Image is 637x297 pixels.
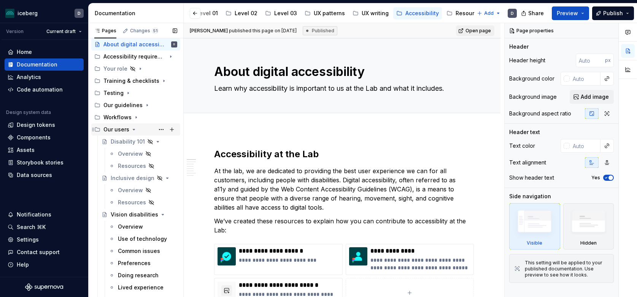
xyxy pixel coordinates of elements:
div: Accessibility [405,9,439,17]
div: Hidden [580,240,597,246]
div: Our users [103,126,129,133]
button: Search ⌘K [5,221,84,233]
a: Resources [106,196,180,209]
div: Published [303,26,337,35]
div: About digital accessibility [103,41,166,48]
a: Settings [5,234,84,246]
div: D [511,10,514,16]
div: This setting will be applied to your published documentation. Use preview to see how it looks. [525,260,609,278]
div: Our guidelines [91,99,180,111]
div: Training & checklists [103,77,159,85]
button: icebergD [2,5,87,21]
span: Publish [603,9,623,17]
a: Disability 101 [98,136,180,148]
div: Workflows [91,111,180,123]
button: Share [517,6,549,20]
button: Notifications [5,209,84,221]
span: 51 [152,28,159,34]
div: D [78,10,81,16]
div: Visible [527,240,542,246]
div: Testing [91,87,180,99]
textarea: Learn why accessibility is important to us at the Lab and what it includes. [213,82,469,95]
div: Components [17,134,51,141]
a: Overview [106,221,180,233]
div: Home [17,48,32,56]
div: Side navigation [509,193,551,200]
img: b873d7c6-6c8a-4c92-9bb0-36fd063385fa.png [218,247,236,265]
a: UX writing [349,7,392,19]
div: Storybook stories [17,159,64,166]
div: Design system data [6,109,51,115]
p: px [605,57,611,63]
input: Auto [576,54,605,67]
div: Show header text [509,174,554,182]
div: Level 03 [274,9,297,17]
div: Changes [130,28,159,34]
div: Header [509,43,529,51]
h2: Accessibility at the Lab [214,148,470,160]
a: Documentation [5,58,84,71]
a: Assets [5,144,84,156]
a: Accessibility [393,7,442,19]
a: Components [5,131,84,144]
span: published this page on [DATE] [190,28,297,34]
div: Header text [509,128,540,136]
div: Workflows [103,114,132,121]
div: Header height [509,57,545,64]
svg: Supernova Logo [25,283,63,291]
div: Data sources [17,171,52,179]
a: Common issues [106,245,180,257]
a: Inclusive design [98,172,180,184]
button: Add image [570,90,614,104]
p: We’ve created these resources to explain how you can contribute to accessiblity at the Lab: [214,216,470,235]
button: Publish [592,6,634,20]
a: Resources [443,7,487,19]
div: Page tree [0,6,285,21]
div: UX writing [362,9,389,17]
a: Level 03 [262,7,300,19]
a: Lived experience [106,281,180,294]
div: Background image [509,93,557,101]
div: Background color [509,75,554,82]
div: Vision disabilities [111,211,158,218]
a: Analytics [5,71,84,83]
div: Documentation [17,61,57,68]
div: Analytics [17,73,41,81]
div: Lived experience [118,284,164,291]
button: Contact support [5,246,84,258]
a: Resources [106,160,180,172]
div: Documentation [95,9,180,17]
div: Text color [509,142,535,150]
div: Search ⌘K [17,223,46,231]
a: UX patterns [302,7,348,19]
div: Visible [509,203,560,250]
a: Vision disabilities [98,209,180,221]
button: Help [5,259,84,271]
div: Settings [17,236,39,243]
button: Current draft [43,26,85,37]
span: Current draft [46,28,76,35]
div: Text alignment [509,159,546,166]
a: Data sources [5,169,84,181]
div: UX patterns [314,9,345,17]
img: 418c6d47-6da6-4103-8b13-b5999f8989a1.png [5,9,14,18]
div: Your role [103,65,127,73]
span: Add [484,10,494,16]
div: Hidden [563,203,614,250]
div: Resources [118,199,146,206]
div: Testing [103,89,124,97]
div: Notifications [17,211,51,218]
div: Help [17,261,29,269]
div: Our users [91,123,180,136]
a: About digital accessibilityD [91,38,180,51]
input: Auto [570,139,600,153]
div: Resources [456,9,484,17]
div: Accessibility requirements [91,51,180,63]
a: Open page [456,25,494,36]
span: Add image [581,93,609,101]
div: Design tokens [17,121,55,129]
div: Level 02 [235,9,257,17]
a: Doing research [106,269,180,281]
div: Inclusive design [111,174,154,182]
